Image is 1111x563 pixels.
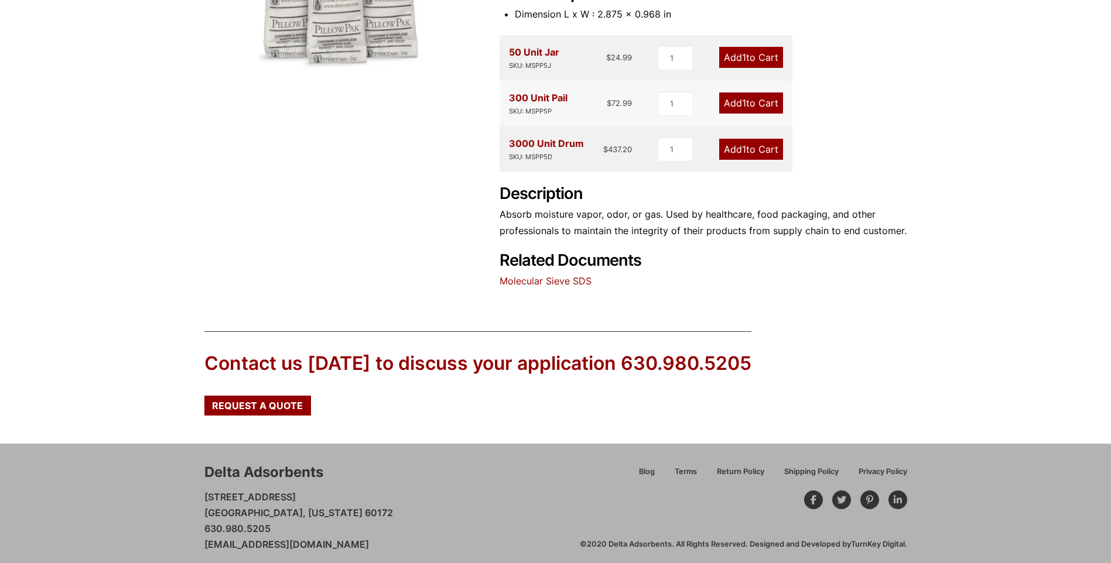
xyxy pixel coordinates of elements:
span: $ [603,145,608,154]
div: SKU: MSPP5P [509,106,568,117]
div: SKU: MSPP5J [509,60,559,71]
a: Shipping Policy [774,465,849,486]
p: [STREET_ADDRESS] [GEOGRAPHIC_DATA], [US_STATE] 60172 630.980.5205 [204,489,393,553]
bdi: 437.20 [603,145,632,154]
a: Blog [629,465,665,486]
a: Add1to Cart [719,47,783,68]
div: 300 Unit Pail [509,90,568,117]
p: Absorb moisture vapor, odor, or gas. Used by healthcare, food packaging, and other professionals ... [500,207,907,238]
span: Request a Quote [212,401,303,410]
span: Return Policy [717,468,764,476]
bdi: 72.99 [607,98,632,108]
span: Blog [639,468,655,476]
a: Add1to Cart [719,139,783,160]
bdi: 24.99 [606,53,632,62]
a: Add1to Cart [719,92,783,114]
a: Molecular Sieve SDS [500,275,592,287]
div: 3000 Unit Drum [509,136,584,163]
h2: Description [500,184,907,204]
span: 1 [742,143,746,155]
a: TurnKey Digital [851,540,905,548]
span: $ [607,98,611,108]
span: 1 [742,97,746,109]
span: Privacy Policy [859,468,907,476]
div: SKU: MSPP5D [509,152,584,163]
span: 1 [742,52,746,63]
span: Terms [675,468,697,476]
span: Shipping Policy [784,468,839,476]
div: Delta Adsorbents [204,462,323,482]
div: Contact us [DATE] to discuss your application 630.980.5205 [204,351,751,377]
a: Privacy Policy [849,465,907,486]
div: ©2020 Delta Adsorbents. All Rights Reserved. Designed and Developed by . [580,539,907,550]
a: Return Policy [707,465,774,486]
div: 50 Unit Jar [509,44,559,71]
a: Request a Quote [204,396,311,416]
a: Terms [665,465,707,486]
span: $ [606,53,611,62]
a: [EMAIL_ADDRESS][DOMAIN_NAME] [204,538,369,550]
li: Dimension L x W : 2.875 x 0.968 in [515,6,907,22]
